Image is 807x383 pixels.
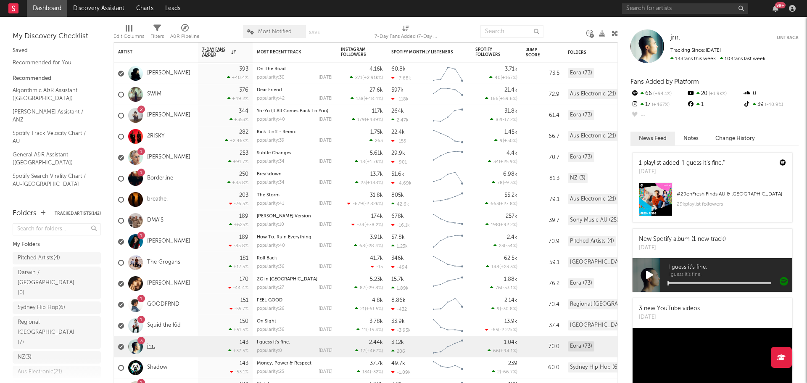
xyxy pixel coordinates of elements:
div: 73.5 [526,69,559,79]
div: Folders [568,50,631,55]
div: Filters [150,21,164,45]
div: ( ) [355,180,383,185]
span: 148 [491,265,499,269]
div: Pitched Artists (4) [568,236,616,246]
div: 39.7 [526,216,559,226]
span: +59.6 % [500,97,516,101]
div: Pitched Artists ( 4 ) [18,253,60,263]
div: 70.7 [526,153,559,163]
div: The Storm [257,193,332,198]
button: Untrack [777,34,799,42]
div: 597k [391,87,403,93]
div: 60.8k [391,66,406,72]
a: Shazam Top 200 / AU [13,193,92,202]
div: 3.91k [370,235,383,240]
div: 51.6k [391,172,404,177]
div: ( ) [486,264,517,269]
div: 66 [630,88,686,99]
a: Dear Friend [257,88,282,92]
div: 57.8k [391,235,405,240]
div: Eora (73) [568,68,594,78]
div: popularity: 27 [257,285,284,290]
span: 68 [359,244,365,248]
div: 0 [743,88,799,99]
span: 9 [500,139,503,143]
div: Edit Columns [113,21,144,45]
span: +467 % [651,103,670,107]
div: ( ) [347,201,383,206]
div: 62.5k [504,256,517,261]
div: popularity: 42 [257,96,285,101]
span: 82 [496,118,501,122]
a: Squid the Kid [147,322,181,329]
a: jnr. [670,34,680,42]
a: Borderline [147,175,173,182]
div: +91.7 % [228,159,248,164]
span: +50 % [504,139,516,143]
span: Tracking Since: [DATE] [670,48,721,53]
div: ( ) [354,243,383,248]
span: 663 [491,202,499,206]
div: [DATE] [319,264,332,269]
span: -9.3 % [504,181,516,185]
div: How To: Ruin Everything [257,235,332,240]
div: -44.4 % [228,285,248,291]
div: 7-Day Fans Added (7-Day Fans Added) [374,21,438,45]
div: NZ ( 3 ) [18,352,32,362]
span: -679 [353,202,363,206]
div: Roll Back [257,256,332,261]
span: +1.7k % [367,160,382,164]
div: -4.69k [391,180,411,186]
div: 4.4k [506,151,517,156]
span: 7-Day Fans Added [202,47,229,57]
div: [DATE] [319,75,332,80]
a: jnr. [147,343,155,350]
div: 203 [239,193,248,198]
button: Change History [707,132,763,145]
a: [PERSON_NAME] Assistant / ANZ [13,107,92,124]
span: 263 [375,139,383,143]
div: 15.7k [391,277,404,282]
div: 4.16k [369,66,383,72]
span: +94.1 % [652,92,672,96]
a: ZG in [GEOGRAPHIC_DATA] [257,277,317,282]
svg: Chart title [429,189,467,210]
div: [DATE] [639,168,725,176]
div: popularity: 30 [257,75,285,80]
div: [DATE] [319,243,332,248]
a: How To: Ruin Everything [257,235,311,240]
a: Darwin / [GEOGRAPHIC_DATA](0) [13,267,101,299]
div: 250 [239,172,248,177]
div: ( ) [493,243,517,248]
span: -2.82k % [364,202,382,206]
div: NZ (3) [568,173,588,183]
div: 1 playlist added [639,159,725,168]
span: +188 % [367,181,382,185]
div: 376 [239,87,248,93]
div: # 29 on Fresh Finds AU & [GEOGRAPHIC_DATA] [677,189,786,199]
span: +167 % [502,76,516,80]
div: Instagram Followers [341,47,370,57]
a: Roll Back [257,256,277,261]
div: -901 [391,159,407,165]
div: 264k [391,108,404,114]
span: 34 [493,160,499,164]
div: Dear Friend [257,88,332,92]
div: [DATE] [639,244,726,252]
div: 72.9 [526,90,559,100]
a: Kick It off - Remix [257,130,296,135]
div: 189 [239,214,248,219]
div: [DATE] [319,138,332,143]
div: 31.8k [504,108,517,114]
span: +489 % [366,118,382,122]
button: 99+ [773,5,778,12]
a: [PERSON_NAME] Version [257,214,311,219]
div: popularity: 40 [257,243,285,248]
svg: Chart title [429,126,467,147]
div: 174k [371,214,383,219]
div: +83.8 % [227,180,248,185]
div: +625 % [229,222,248,227]
div: 393 [239,66,248,72]
span: +78.2 % [366,223,382,227]
div: 170 [240,277,248,282]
